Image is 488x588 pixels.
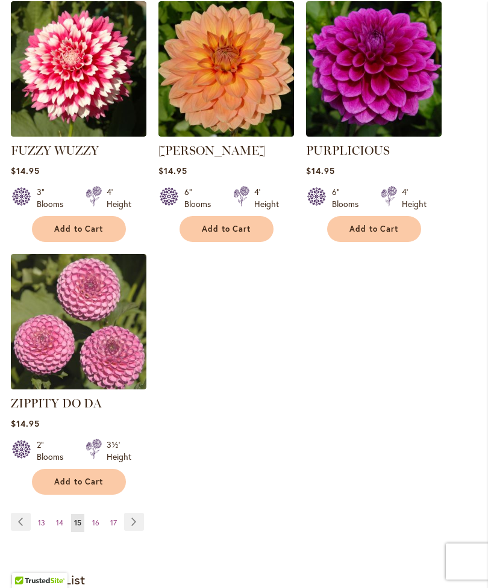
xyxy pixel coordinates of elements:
[107,439,131,463] div: 3½' Height
[158,1,294,137] img: Nicholas
[349,224,399,234] span: Add to Cart
[107,186,131,210] div: 4' Height
[74,518,81,527] span: 15
[37,439,71,463] div: 2" Blooms
[32,216,126,242] button: Add to Cart
[11,571,85,588] strong: My Wish List
[202,224,251,234] span: Add to Cart
[37,186,71,210] div: 3" Blooms
[11,165,40,176] span: $14.95
[306,1,442,137] img: PURPLICIOUS
[35,514,48,532] a: 13
[158,128,294,139] a: Nicholas
[327,216,421,242] button: Add to Cart
[11,128,146,139] a: FUZZY WUZZY
[92,518,99,527] span: 16
[89,514,102,532] a: 16
[107,514,120,532] a: 17
[11,418,40,429] span: $14.95
[53,514,66,532] a: 14
[54,477,104,487] span: Add to Cart
[38,518,45,527] span: 13
[9,545,43,579] iframe: Launch Accessibility Center
[306,165,335,176] span: $14.95
[158,165,187,176] span: $14.95
[110,518,117,527] span: 17
[32,469,126,495] button: Add to Cart
[306,143,390,158] a: PURPLICIOUS
[56,518,63,527] span: 14
[402,186,427,210] div: 4' Height
[184,186,219,210] div: 6" Blooms
[158,143,266,158] a: [PERSON_NAME]
[11,380,146,392] a: ZIPPITY DO DA
[332,186,366,210] div: 6" Blooms
[11,1,146,137] img: FUZZY WUZZY
[11,396,102,410] a: ZIPPITY DO DA
[11,143,99,158] a: FUZZY WUZZY
[54,224,104,234] span: Add to Cart
[254,186,279,210] div: 4' Height
[306,128,442,139] a: PURPLICIOUS
[11,254,146,389] img: ZIPPITY DO DA
[180,216,274,242] button: Add to Cart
